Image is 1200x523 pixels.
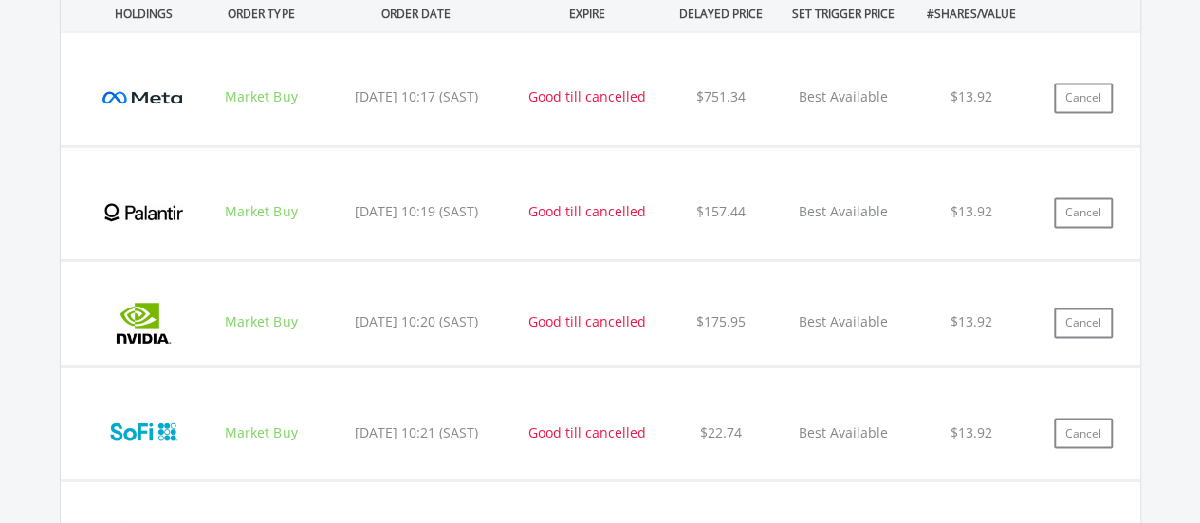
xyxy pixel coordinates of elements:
button: Cancel [1054,83,1113,113]
button: Cancel [1054,418,1113,448]
p: Best Available [784,312,902,331]
span: $751.34 [696,87,746,105]
div: [DATE] 10:20 (SAST) [319,312,513,331]
img: EQU.US.PLTR.png [83,171,204,255]
img: EQU.US.SOFI.png [83,391,204,476]
div: Good till cancelled [517,87,657,106]
div: Good till cancelled [517,202,657,221]
button: Cancel [1054,308,1113,338]
div: Market Buy [208,87,316,106]
span: $175.95 [696,312,746,330]
span: $157.44 [696,202,746,220]
button: Cancel [1054,197,1113,228]
div: Good till cancelled [517,312,657,331]
span: $22.74 [700,422,742,440]
p: Best Available [784,202,902,221]
div: [DATE] 10:19 (SAST) [319,202,513,221]
span: $13.92 [951,202,992,220]
img: EQU.US.NVDA.png [83,285,204,360]
img: EQU.US.META.png [83,56,204,140]
div: [DATE] 10:17 (SAST) [319,87,513,106]
div: Good till cancelled [517,422,657,441]
p: Best Available [784,87,902,106]
span: $13.92 [951,87,992,105]
p: Best Available [784,422,902,441]
span: $13.92 [951,422,992,440]
span: $13.92 [951,312,992,330]
div: [DATE] 10:21 (SAST) [319,422,513,441]
div: Market Buy [208,202,316,221]
div: Market Buy [208,312,316,331]
div: Market Buy [208,422,316,441]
